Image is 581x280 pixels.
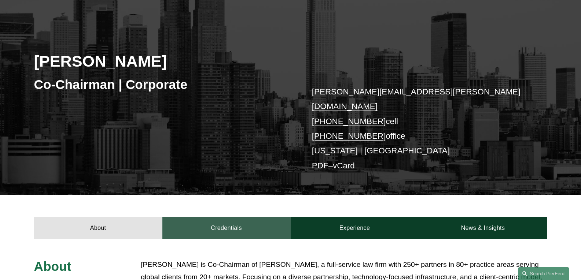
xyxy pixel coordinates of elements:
a: [PHONE_NUMBER] [312,131,386,141]
a: Credentials [162,217,291,239]
a: [PERSON_NAME][EMAIL_ADDRESS][PERSON_NAME][DOMAIN_NAME] [312,87,521,111]
a: Search this site [518,267,569,280]
h2: [PERSON_NAME] [34,52,291,71]
a: [PHONE_NUMBER] [312,117,386,126]
a: About [34,217,162,239]
span: About [34,259,71,273]
p: cell office [US_STATE] | [GEOGRAPHIC_DATA] – [312,85,526,173]
a: Experience [291,217,419,239]
a: PDF [312,161,328,170]
h3: Co-Chairman | Corporate [34,76,291,93]
a: vCard [333,161,355,170]
a: News & Insights [419,217,547,239]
